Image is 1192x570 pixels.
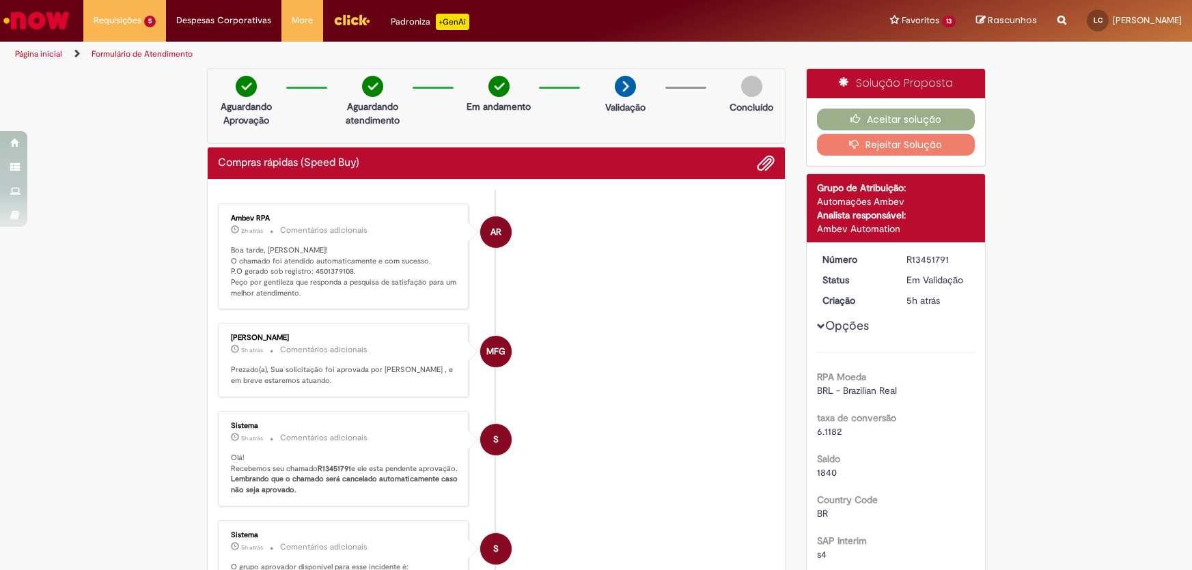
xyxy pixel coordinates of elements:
[231,453,458,496] p: Olá! Recebemos seu chamado e ele esta pendente aprovação.
[10,42,784,67] ul: Trilhas de página
[493,423,499,456] span: S
[480,424,512,455] div: System
[615,76,636,97] img: arrow-next.png
[231,474,460,495] b: Lembrando que o chamado será cancelado automaticamente caso não seja aprovado.
[490,216,501,248] span: AR
[902,14,939,27] span: Favoritos
[817,494,878,506] b: Country Code
[906,294,970,307] div: 27/08/2025 11:13:32
[292,14,313,27] span: More
[817,466,837,479] span: 1840
[231,531,458,539] div: Sistema
[231,214,458,223] div: Ambev RPA
[241,346,263,354] time: 27/08/2025 11:40:13
[906,294,940,307] time: 27/08/2025 11:13:32
[1,7,72,34] img: ServiceNow
[741,76,762,97] img: img-circle-grey.png
[231,334,458,342] div: [PERSON_NAME]
[812,273,896,287] dt: Status
[280,432,368,444] small: Comentários adicionais
[976,14,1037,27] a: Rascunhos
[817,507,828,519] span: BR
[906,253,970,266] div: R13451791
[436,14,469,30] p: +GenAi
[339,100,406,127] p: Aguardando atendimento
[757,154,775,172] button: Adicionar anexos
[817,371,866,383] b: RPA Moeda
[817,548,827,560] span: s4
[812,294,896,307] dt: Criação
[817,535,867,547] b: SAP Interim
[817,412,896,424] b: taxa de conversão
[15,48,62,59] a: Página inicial
[213,100,279,127] p: Aguardando Aprovação
[486,335,505,368] span: MFG
[94,14,141,27] span: Requisições
[218,157,359,169] h2: Compras rápidas (Speed Buy) Histórico de tíquete
[467,100,531,113] p: Em andamento
[241,227,263,235] span: 2h atrás
[241,227,263,235] time: 27/08/2025 14:34:42
[480,216,512,248] div: Ambev RPA
[807,69,985,98] div: Solução Proposta
[318,464,351,474] b: R13451791
[280,541,368,553] small: Comentários adicionais
[231,245,458,299] p: Boa tarde, [PERSON_NAME]! O chamado foi atendido automaticamente e com sucesso. P.O gerado sob re...
[241,543,263,552] time: 27/08/2025 11:13:40
[92,48,193,59] a: Formulário de Atendimento
[817,195,975,208] div: Automações Ambev
[942,16,956,27] span: 13
[362,76,383,97] img: check-circle-green.png
[817,384,897,397] span: BRL - Brazilian Real
[906,273,970,287] div: Em Validação
[241,434,263,442] span: 5h atrás
[817,425,842,438] span: 6.1182
[817,222,975,236] div: Ambev Automation
[493,532,499,565] span: S
[231,422,458,430] div: Sistema
[488,76,510,97] img: check-circle-green.png
[817,109,975,130] button: Aceitar solução
[817,208,975,222] div: Analista responsável:
[280,344,368,356] small: Comentários adicionais
[144,16,156,27] span: 5
[241,346,263,354] span: 5h atrás
[1094,16,1103,25] span: LC
[231,365,458,386] p: Prezado(a), Sua solicitação foi aprovada por [PERSON_NAME] , e em breve estaremos atuando.
[333,10,370,30] img: click_logo_yellow_360x200.png
[605,100,646,114] p: Validação
[480,336,512,367] div: Matheus Freire Garcia
[817,181,975,195] div: Grupo de Atribuição:
[176,14,271,27] span: Despesas Corporativas
[241,434,263,442] time: 27/08/2025 11:13:44
[1113,14,1182,26] span: [PERSON_NAME]
[236,76,257,97] img: check-circle-green.png
[988,14,1037,27] span: Rascunhos
[480,533,512,565] div: System
[241,543,263,552] span: 5h atrás
[817,134,975,156] button: Rejeitar Solução
[730,100,773,114] p: Concluído
[280,225,368,236] small: Comentários adicionais
[906,294,940,307] span: 5h atrás
[391,14,469,30] div: Padroniza
[817,453,840,465] b: Saldo
[812,253,896,266] dt: Número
